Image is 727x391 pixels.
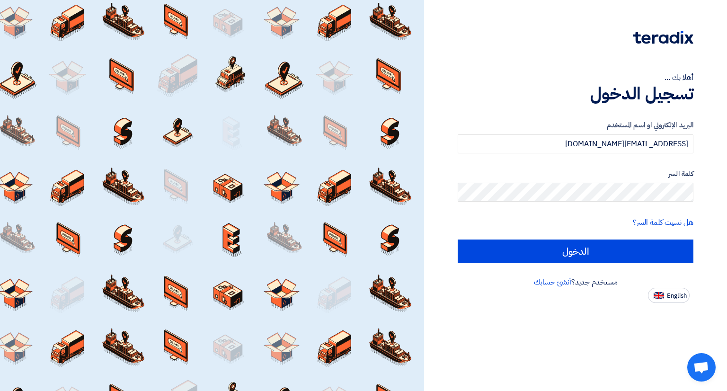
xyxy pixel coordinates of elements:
h1: تسجيل الدخول [458,83,693,104]
span: English [667,293,687,299]
a: هل نسيت كلمة السر؟ [633,217,693,228]
img: Teradix logo [633,31,693,44]
label: البريد الإلكتروني او اسم المستخدم [458,120,693,131]
input: أدخل بريد العمل الإلكتروني او اسم المستخدم الخاص بك ... [458,134,693,153]
div: أهلا بك ... [458,72,693,83]
a: Open chat [687,353,716,382]
label: كلمة السر [458,169,693,179]
button: English [648,288,690,303]
img: en-US.png [654,292,664,299]
a: أنشئ حسابك [534,276,571,288]
input: الدخول [458,240,693,263]
div: مستخدم جديد؟ [458,276,693,288]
